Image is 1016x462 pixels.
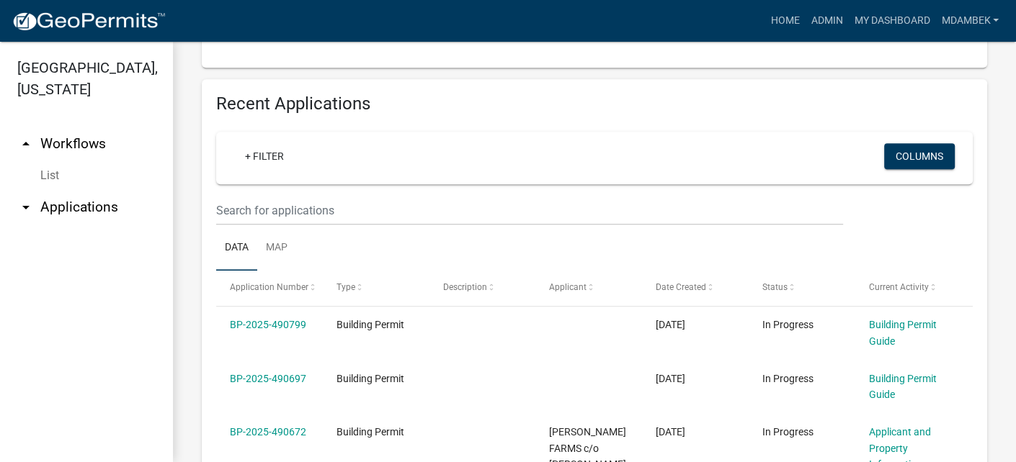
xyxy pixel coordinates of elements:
i: arrow_drop_up [17,135,35,153]
span: Building Permit [337,426,404,438]
span: In Progress [762,426,814,438]
datatable-header-cell: Current Activity [855,271,961,305]
a: Building Permit Guide [868,373,936,401]
span: Type [337,282,355,292]
a: My Dashboard [848,7,935,35]
span: Current Activity [868,282,928,292]
a: + Filter [233,143,295,169]
span: 10/10/2025 [656,373,685,384]
i: arrow_drop_down [17,199,35,216]
input: Search for applications [216,196,843,225]
a: BP-2025-490799 [230,319,306,330]
span: Description [443,282,487,292]
span: 10/10/2025 [656,319,685,330]
button: Columns [884,143,955,169]
a: Map [257,225,296,271]
a: Building Permit Guide [868,319,936,347]
datatable-header-cell: Type [323,271,429,305]
datatable-header-cell: Application Number [216,271,323,305]
span: In Progress [762,319,814,330]
span: Building Permit [337,373,404,384]
span: Application Number [230,282,308,292]
datatable-header-cell: Description [429,271,535,305]
span: Date Created [656,282,706,292]
a: mdambek [935,7,1004,35]
a: Admin [805,7,848,35]
datatable-header-cell: Status [749,271,855,305]
a: BP-2025-490697 [230,373,306,384]
datatable-header-cell: Date Created [642,271,749,305]
span: In Progress [762,373,814,384]
datatable-header-cell: Applicant [535,271,642,305]
a: Data [216,225,257,271]
span: Building Permit [337,319,404,330]
span: Applicant [549,282,587,292]
a: Home [765,7,805,35]
a: BP-2025-490672 [230,426,306,438]
span: 10/09/2025 [656,426,685,438]
h4: Recent Applications [216,94,973,114]
span: Status [762,282,788,292]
